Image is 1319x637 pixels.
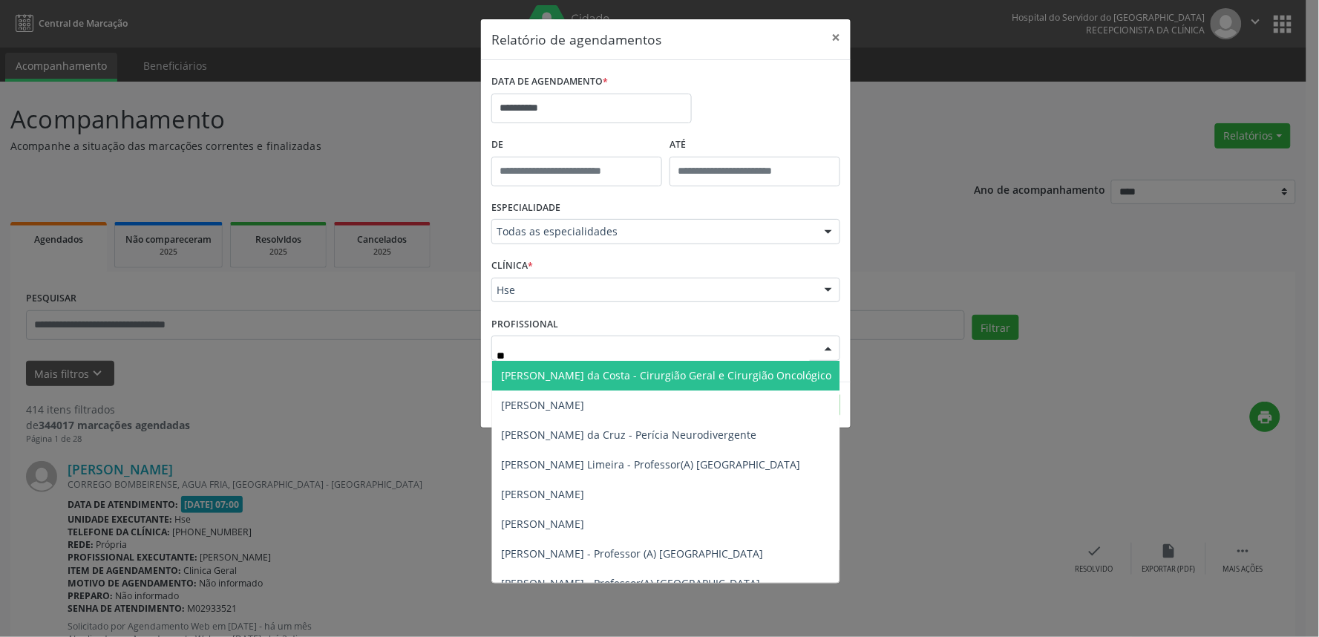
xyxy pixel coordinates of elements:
span: [PERSON_NAME] Limeira - Professor(A) [GEOGRAPHIC_DATA] [501,457,800,471]
span: [PERSON_NAME] da Cruz - Perícia Neurodivergente [501,428,756,442]
label: DATA DE AGENDAMENTO [491,71,608,94]
span: Todas as especialidades [497,224,810,239]
label: PROFISSIONAL [491,313,558,336]
span: [PERSON_NAME] - Professor (A) [GEOGRAPHIC_DATA] [501,546,763,561]
h5: Relatório de agendamentos [491,30,661,49]
button: Close [821,19,851,56]
label: ATÉ [670,134,840,157]
span: Hse [497,283,810,298]
span: [PERSON_NAME] - Professor(A) [GEOGRAPHIC_DATA] [501,576,760,590]
label: ESPECIALIDADE [491,197,560,220]
span: [PERSON_NAME] da Costa - Cirurgião Geral e Cirurgião Oncológico [501,368,831,382]
span: [PERSON_NAME] [501,517,584,531]
span: [PERSON_NAME] [501,398,584,412]
label: De [491,134,662,157]
span: [PERSON_NAME] [501,487,584,501]
label: CLÍNICA [491,255,533,278]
